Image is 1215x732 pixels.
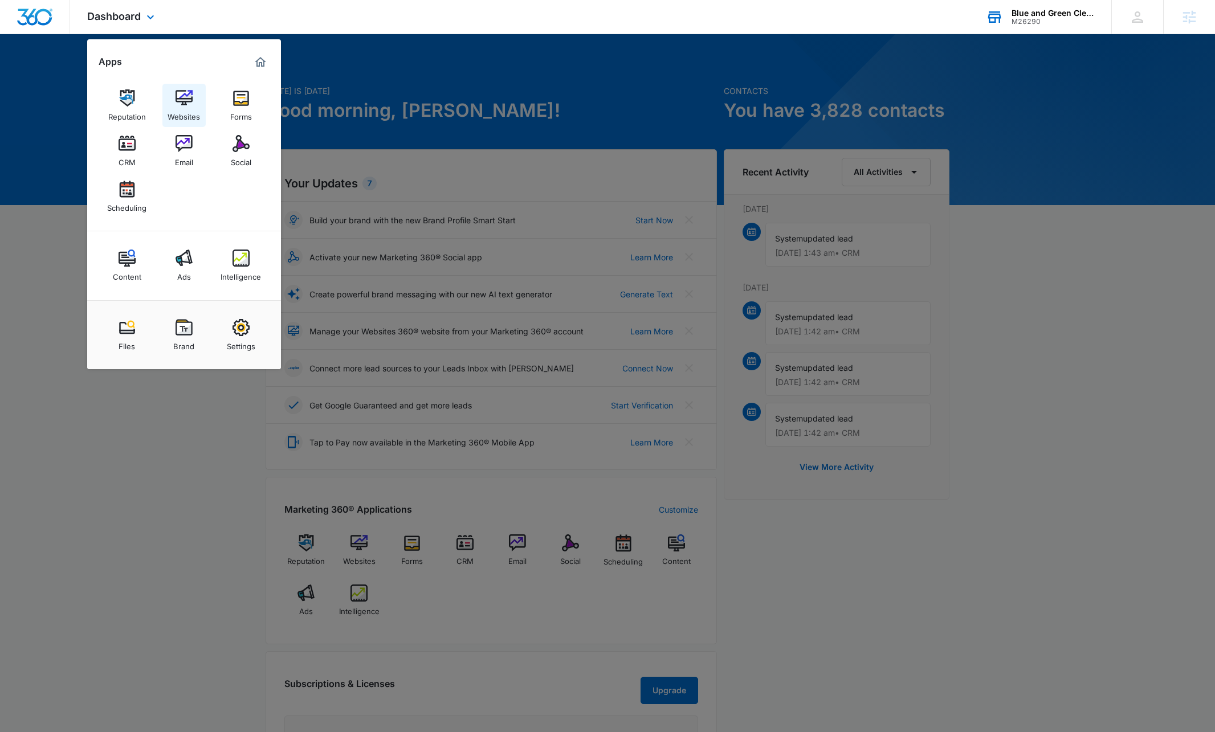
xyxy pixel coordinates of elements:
[175,152,193,167] div: Email
[108,107,146,121] div: Reputation
[227,336,255,351] div: Settings
[105,84,149,127] a: Reputation
[162,129,206,173] a: Email
[177,267,191,281] div: Ads
[221,267,261,281] div: Intelligence
[173,336,194,351] div: Brand
[168,107,200,121] div: Websites
[105,244,149,287] a: Content
[119,152,136,167] div: CRM
[119,336,135,351] div: Files
[219,84,263,127] a: Forms
[231,152,251,167] div: Social
[105,175,149,218] a: Scheduling
[1012,9,1095,18] div: account name
[219,244,263,287] a: Intelligence
[99,56,122,67] h2: Apps
[87,10,141,22] span: Dashboard
[162,313,206,357] a: Brand
[105,313,149,357] a: Files
[162,244,206,287] a: Ads
[230,107,252,121] div: Forms
[251,53,270,71] a: Marketing 360® Dashboard
[113,267,141,281] div: Content
[162,84,206,127] a: Websites
[105,129,149,173] a: CRM
[219,129,263,173] a: Social
[1012,18,1095,26] div: account id
[107,198,146,212] div: Scheduling
[219,313,263,357] a: Settings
